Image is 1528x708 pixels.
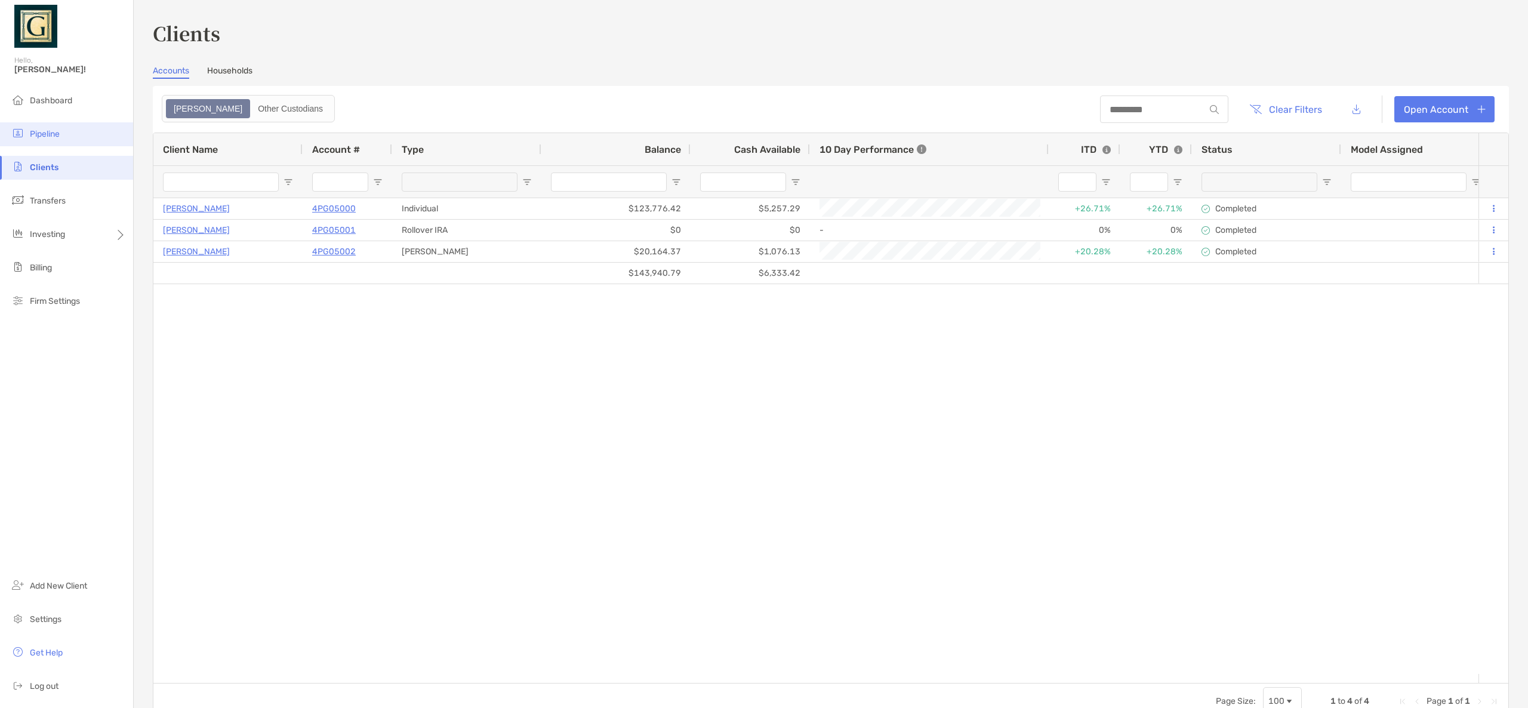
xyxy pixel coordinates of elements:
[541,241,691,262] div: $20,164.37
[1330,696,1336,706] span: 1
[1465,696,1470,706] span: 1
[1049,220,1120,241] div: 0%
[1215,204,1256,214] p: Completed
[11,611,25,626] img: settings icon
[163,144,218,155] span: Client Name
[551,173,667,192] input: Balance Filter Input
[1058,173,1096,192] input: ITD Filter Input
[30,129,60,139] span: Pipeline
[1351,173,1467,192] input: Model Assigned Filter Input
[1049,241,1120,262] div: +20.28%
[791,177,800,187] button: Open Filter Menu
[11,645,25,659] img: get-help icon
[1173,177,1182,187] button: Open Filter Menu
[1398,697,1407,706] div: First Page
[30,96,72,106] span: Dashboard
[30,296,80,306] span: Firm Settings
[1202,205,1210,213] img: complete icon
[11,678,25,692] img: logout icon
[14,64,126,75] span: [PERSON_NAME]!
[1489,697,1499,706] div: Last Page
[1471,177,1481,187] button: Open Filter Menu
[1240,96,1331,122] button: Clear Filters
[1215,247,1256,257] p: Completed
[30,581,87,591] span: Add New Client
[645,144,681,155] span: Balance
[14,5,57,48] img: Zoe Logo
[691,241,810,262] div: $1,076.13
[163,244,230,259] a: [PERSON_NAME]
[153,19,1509,47] h3: Clients
[1347,696,1353,706] span: 4
[1149,144,1182,155] div: YTD
[167,100,249,117] div: Zoe
[11,159,25,174] img: clients icon
[312,244,356,259] a: 4PG05002
[11,293,25,307] img: firm-settings icon
[312,173,368,192] input: Account # Filter Input
[373,177,383,187] button: Open Filter Menu
[163,173,279,192] input: Client Name Filter Input
[392,241,541,262] div: [PERSON_NAME]
[11,193,25,207] img: transfers icon
[30,196,66,206] span: Transfers
[1101,177,1111,187] button: Open Filter Menu
[700,173,786,192] input: Cash Available Filter Input
[1215,225,1256,235] p: Completed
[1202,248,1210,256] img: complete icon
[1394,96,1495,122] a: Open Account
[163,223,230,238] a: [PERSON_NAME]
[392,220,541,241] div: Rollover IRA
[153,66,189,79] a: Accounts
[11,126,25,140] img: pipeline icon
[671,177,681,187] button: Open Filter Menu
[251,100,329,117] div: Other Custodians
[1049,198,1120,219] div: +26.71%
[11,260,25,274] img: billing icon
[284,177,293,187] button: Open Filter Menu
[1364,696,1369,706] span: 4
[312,223,356,238] a: 4PG05001
[1412,697,1422,706] div: Previous Page
[1322,177,1332,187] button: Open Filter Menu
[1130,173,1168,192] input: YTD Filter Input
[1120,220,1192,241] div: 0%
[820,133,926,165] div: 10 Day Performance
[30,614,61,624] span: Settings
[541,220,691,241] div: $0
[11,226,25,241] img: investing icon
[1120,198,1192,219] div: +26.71%
[541,263,691,284] div: $143,940.79
[1338,696,1345,706] span: to
[30,681,58,691] span: Log out
[207,66,252,79] a: Households
[30,229,65,239] span: Investing
[163,201,230,216] a: [PERSON_NAME]
[1268,696,1284,706] div: 100
[312,201,356,216] a: 4PG05000
[1120,241,1192,262] div: +20.28%
[1354,696,1362,706] span: of
[734,144,800,155] span: Cash Available
[392,198,541,219] div: Individual
[11,578,25,592] img: add_new_client icon
[11,93,25,107] img: dashboard icon
[1427,696,1446,706] span: Page
[1216,696,1256,706] div: Page Size:
[691,220,810,241] div: $0
[30,162,58,173] span: Clients
[691,198,810,219] div: $5,257.29
[1202,144,1233,155] span: Status
[691,263,810,284] div: $6,333.42
[1455,696,1463,706] span: of
[30,648,63,658] span: Get Help
[30,263,52,273] span: Billing
[1210,105,1219,114] img: input icon
[820,220,1039,240] div: -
